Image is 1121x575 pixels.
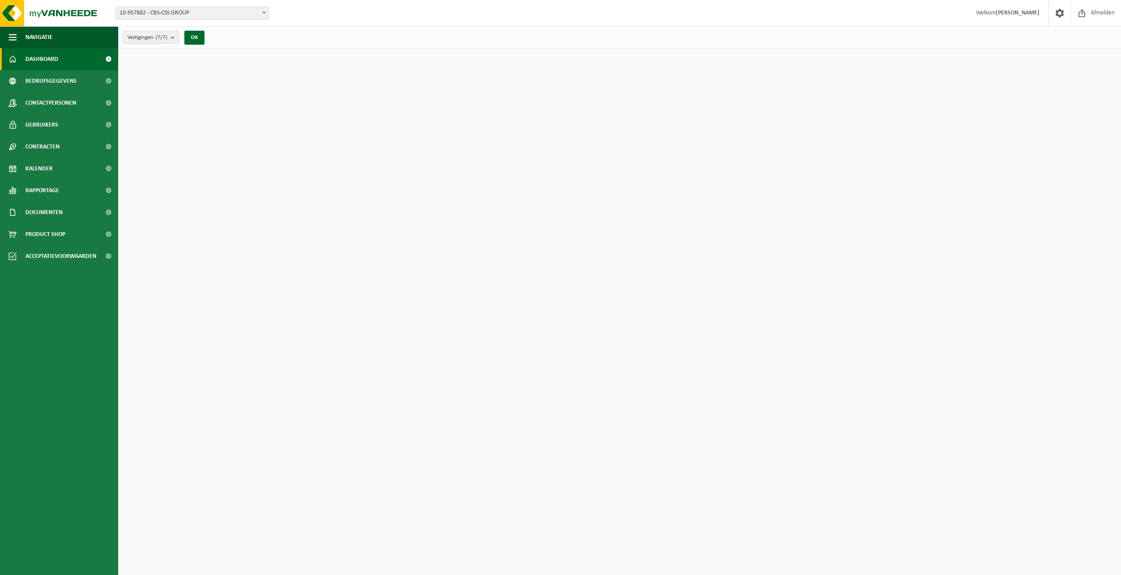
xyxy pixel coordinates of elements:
[25,136,60,158] span: Contracten
[25,245,96,267] span: Acceptatievoorwaarden
[25,201,63,223] span: Documenten
[123,31,179,44] button: Vestigingen(7/7)
[25,158,53,180] span: Kalender
[25,70,77,92] span: Bedrijfsgegevens
[25,92,76,114] span: Contactpersonen
[25,26,53,48] span: Navigatie
[155,35,167,40] count: (7/7)
[25,180,59,201] span: Rapportage
[996,10,1040,16] strong: [PERSON_NAME]
[116,7,268,19] span: 10-957882 - CBS-CSS GROUP
[116,7,269,20] span: 10-957882 - CBS-CSS GROUP
[25,48,58,70] span: Dashboard
[25,114,58,136] span: Gebruikers
[127,31,167,44] span: Vestigingen
[184,31,204,45] button: OK
[25,223,65,245] span: Product Shop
